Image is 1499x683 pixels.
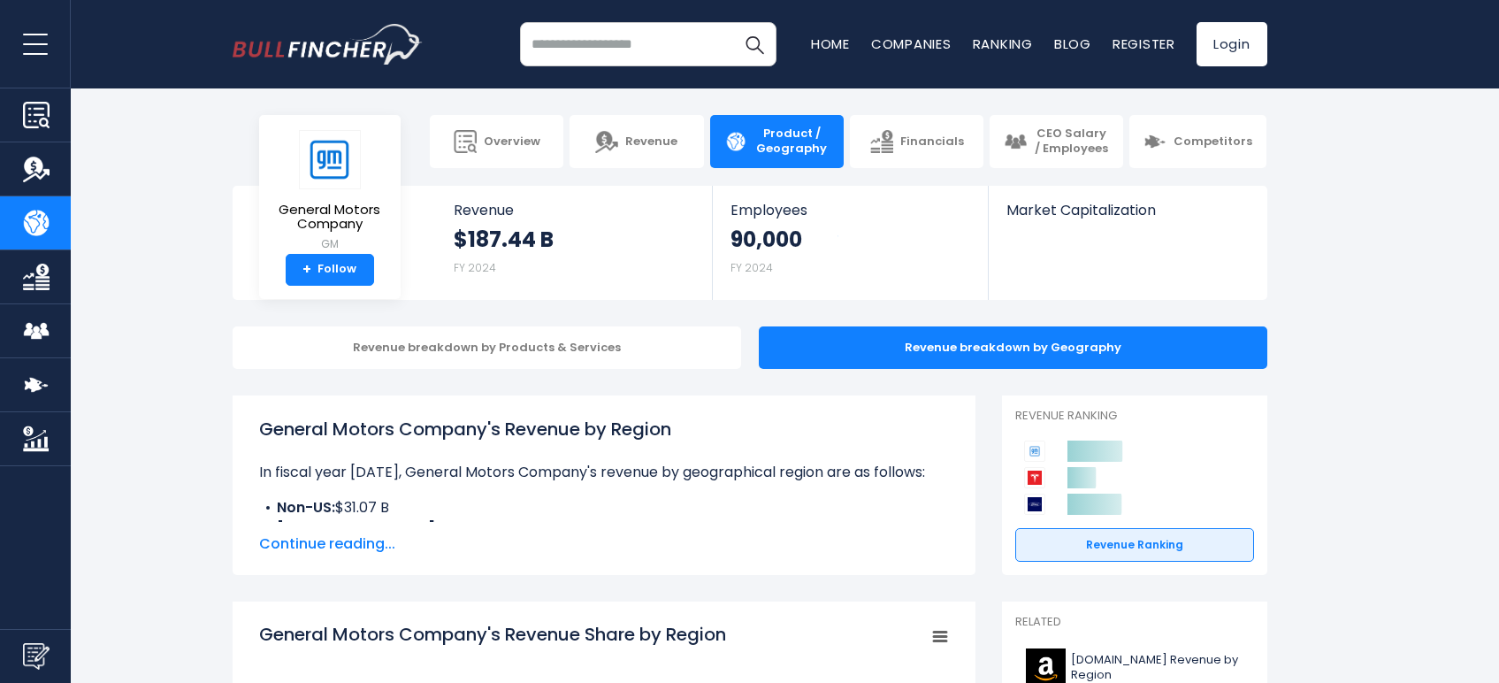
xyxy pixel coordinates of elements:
[625,134,677,150] span: Revenue
[1197,22,1267,66] a: Login
[1024,441,1045,462] img: General Motors Company competitors logo
[1015,615,1254,630] p: Related
[1174,134,1252,150] span: Competitors
[277,518,439,539] b: [GEOGRAPHIC_DATA]:
[754,127,830,157] span: Product / Geography
[570,115,703,168] a: Revenue
[730,260,773,275] small: FY 2024
[1054,35,1091,53] a: Blog
[1024,494,1045,515] img: Ford Motor Company competitors logo
[233,326,741,369] div: Revenue breakdown by Products & Services
[1113,35,1175,53] a: Register
[990,115,1123,168] a: CEO Salary / Employees
[286,254,374,286] a: +Follow
[759,326,1267,369] div: Revenue breakdown by Geography
[1015,528,1254,562] a: Revenue Ranking
[871,35,952,53] a: Companies
[259,416,949,442] h1: General Motors Company's Revenue by Region
[1034,127,1109,157] span: CEO Salary / Employees
[730,202,970,219] span: Employees
[259,622,726,647] tspan: General Motors Company's Revenue Share by Region
[713,186,988,300] a: Employees 90,000 FY 2024
[302,262,311,278] strong: +
[436,186,713,300] a: Revenue $187.44 B FY 2024
[989,186,1265,249] a: Market Capitalization
[454,202,695,219] span: Revenue
[259,518,949,540] li: $140.54 B
[710,115,844,168] a: Product / Geography
[272,129,387,254] a: General Motors Company GM
[973,35,1033,53] a: Ranking
[900,134,964,150] span: Financials
[430,115,563,168] a: Overview
[811,35,850,53] a: Home
[273,236,386,252] small: GM
[273,203,386,232] span: General Motors Company
[233,24,423,65] a: Go to homepage
[454,226,554,253] strong: $187.44 B
[259,533,949,555] span: Continue reading...
[1024,467,1045,488] img: Tesla competitors logo
[1129,115,1266,168] a: Competitors
[277,497,335,518] b: Non-US:
[1015,409,1254,424] p: Revenue Ranking
[259,462,949,483] p: In fiscal year [DATE], General Motors Company's revenue by geographical region are as follows:
[484,134,540,150] span: Overview
[1071,653,1243,683] span: [DOMAIN_NAME] Revenue by Region
[454,260,496,275] small: FY 2024
[1006,202,1247,219] span: Market Capitalization
[259,497,949,518] li: $31.07 B
[730,226,802,253] strong: 90,000
[732,22,776,66] button: Search
[233,24,423,65] img: bullfincher logo
[850,115,983,168] a: Financials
